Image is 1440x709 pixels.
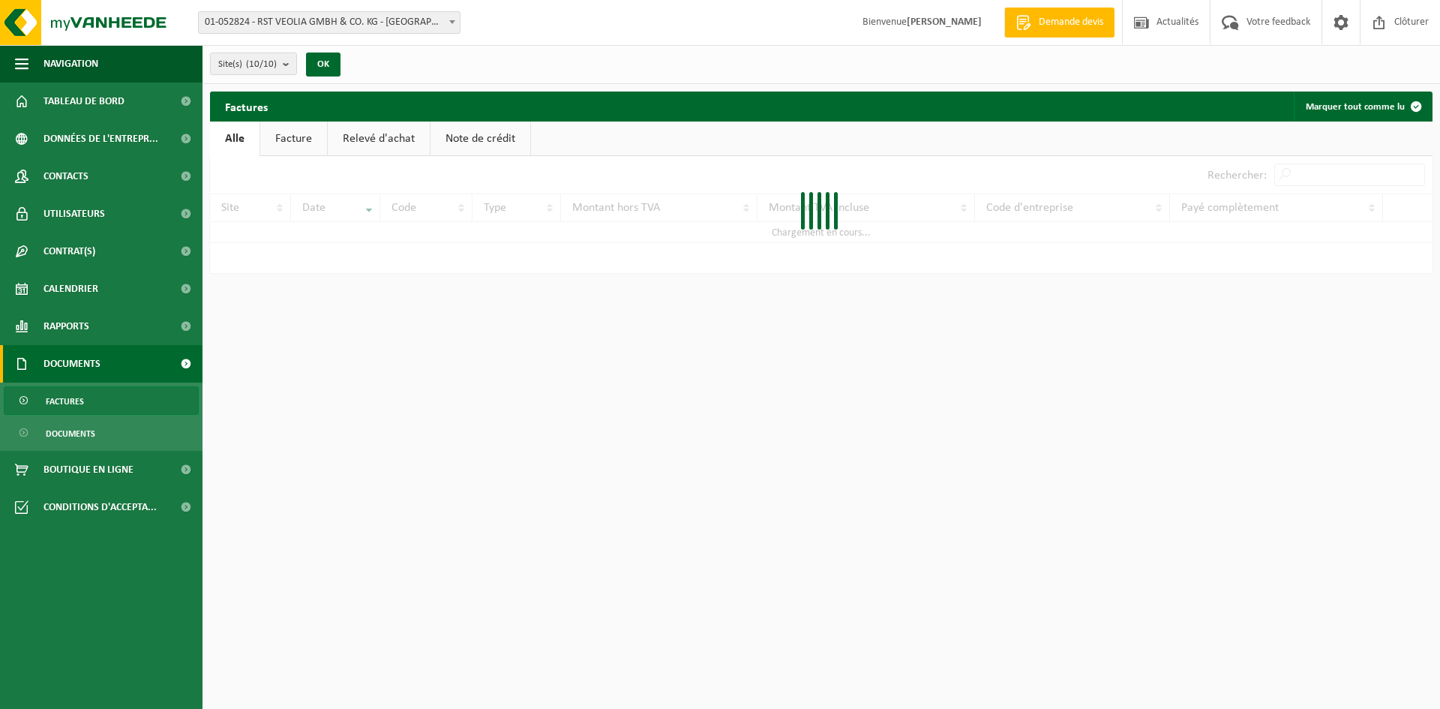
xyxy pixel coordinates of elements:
[907,17,982,28] strong: [PERSON_NAME]
[46,419,95,448] span: Documents
[1294,92,1431,122] button: Marquer tout comme lu
[43,488,157,526] span: Conditions d'accepta...
[430,122,530,156] a: Note de crédit
[4,386,199,415] a: Factures
[306,53,340,77] button: OK
[218,53,277,76] span: Site(s)
[1004,8,1114,38] a: Demande devis
[43,83,124,120] span: Tableau de bord
[43,233,95,270] span: Contrat(s)
[198,11,460,34] span: 01-052824 - RST VEOLIA GMBH & CO. KG - HERRENBERG
[1035,15,1107,30] span: Demande devis
[43,120,158,158] span: Données de l'entrepr...
[246,59,277,69] count: (10/10)
[43,270,98,308] span: Calendrier
[210,92,283,121] h2: Factures
[43,195,105,233] span: Utilisateurs
[43,45,98,83] span: Navigation
[4,419,199,447] a: Documents
[43,345,100,383] span: Documents
[210,53,297,75] button: Site(s)(10/10)
[328,122,430,156] a: Relevé d'achat
[199,12,460,33] span: 01-052824 - RST VEOLIA GMBH & CO. KG - HERRENBERG
[43,451,133,488] span: Boutique en ligne
[260,122,327,156] a: Facture
[46,387,84,416] span: Factures
[43,158,88,195] span: Contacts
[210,122,259,156] a: Alle
[43,308,89,345] span: Rapports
